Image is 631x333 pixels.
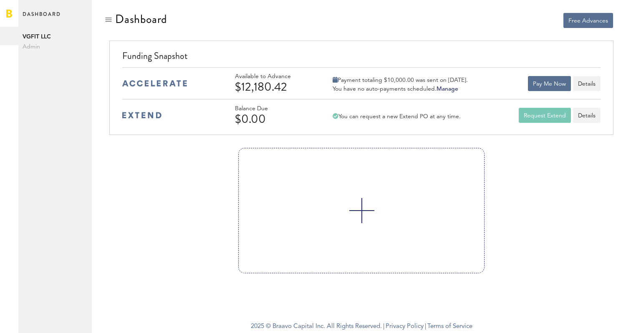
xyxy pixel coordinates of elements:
[23,32,88,42] span: VGFIT LLC
[333,85,468,93] div: You have no auto-payments scheduled.
[528,76,571,91] button: Pay Me Now
[235,112,314,126] div: $0.00
[333,113,461,120] div: You can request a new Extend PO at any time.
[235,73,314,80] div: Available to Advance
[333,76,468,84] div: Payment totaling $10,000.00 was sent on [DATE].
[563,13,613,28] button: Free Advances
[115,13,167,26] div: Dashboard
[235,80,314,94] div: $12,180.42
[519,108,571,123] button: Request Extend
[122,49,600,67] div: Funding Snapshot
[23,9,61,27] span: Dashboard
[573,108,601,123] a: Details
[437,86,458,92] a: Manage
[573,76,601,91] button: Details
[251,320,382,333] span: 2025 © Braavo Capital Inc. All Rights Reserved.
[566,308,623,329] iframe: Opens a widget where you can find more information
[235,105,314,112] div: Balance Due
[122,112,162,119] img: extend-medium-blue-logo.svg
[386,323,424,330] a: Privacy Policy
[427,323,472,330] a: Terms of Service
[122,80,187,86] img: accelerate-medium-blue-logo.svg
[23,42,88,52] span: Admin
